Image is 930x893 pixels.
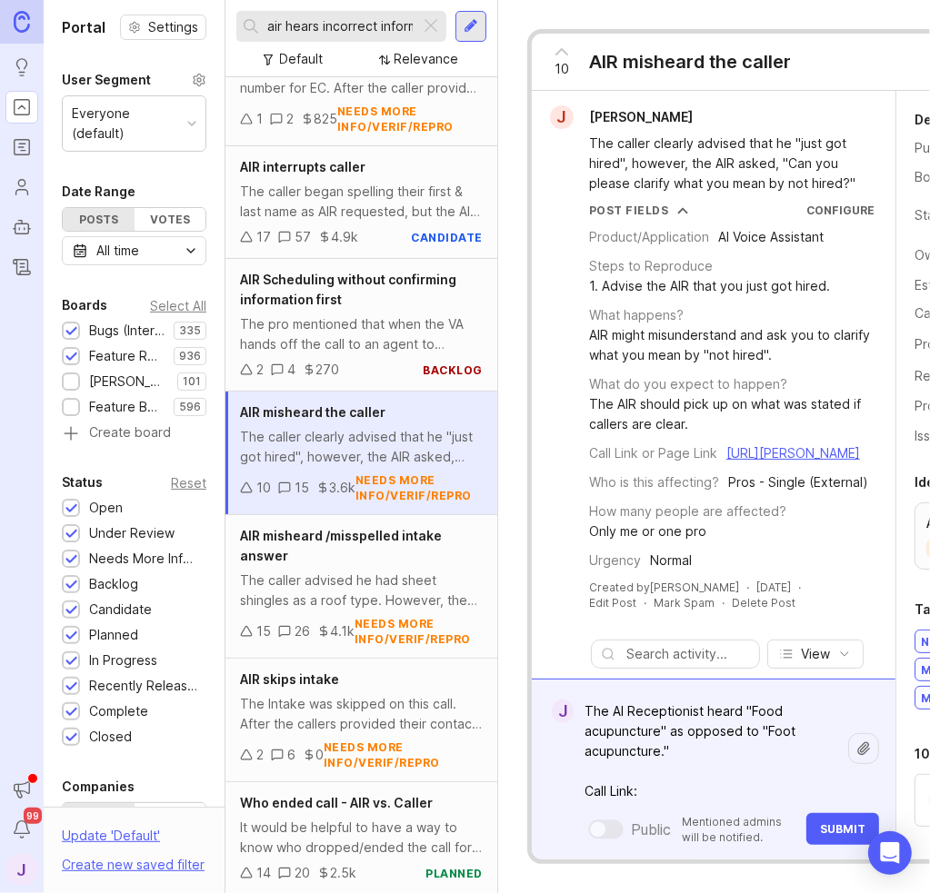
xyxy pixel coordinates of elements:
[589,203,689,218] button: Post Fields
[62,426,206,442] a: Create board
[732,595,795,610] div: Delete Post
[337,104,483,134] div: needs more info/verif/repro
[150,301,206,311] div: Select All
[722,595,725,610] div: ·
[589,580,739,595] div: Created by [PERSON_NAME]
[682,814,795,845] p: Mentioned admins will be notified.
[225,392,497,515] a: AIR misheard the callerThe caller clearly advised that he "just got hired", however, the AIR aske...
[801,645,830,663] span: View
[89,701,148,721] div: Complete
[315,360,339,380] div: 270
[589,109,693,124] span: [PERSON_NAME]
[539,105,707,129] a: J[PERSON_NAME]
[5,51,38,84] a: Ideas
[589,49,791,74] div: AIR misheard the caller
[589,256,713,276] div: Steps to Reproduce
[5,813,38,846] button: Notifications
[120,15,206,40] button: Settings
[240,427,483,467] div: The caller clearly advised that he "just got hired", however, the AIR asked, "Can you please clar...
[225,259,497,392] a: AIR Scheduling without confirming information firstThe pro mentioned that when the VA hands off t...
[550,105,574,129] div: J
[62,471,103,493] div: Status
[176,243,205,258] svg: toggle icon
[256,863,271,883] div: 14
[806,203,875,217] a: Configure
[626,644,750,664] input: Search activity...
[426,866,484,881] div: planned
[589,472,719,492] div: Who is this affecting?
[798,580,801,595] div: ·
[287,360,295,380] div: 4
[63,803,135,853] label: By name
[746,580,749,595] div: ·
[287,745,295,765] div: 6
[574,694,848,802] textarea: The AI Receptionist heard "Food acupuncture" as opposed to "Foot acupuncture." Call Link:
[806,813,879,845] button: Submit
[650,551,692,571] div: Normal
[589,443,717,463] div: Call Link or Page Link
[256,478,271,498] div: 10
[644,595,646,610] div: ·
[89,372,168,392] div: [PERSON_NAME] (Public)
[171,478,206,488] div: Reset
[5,773,38,806] button: Announcements
[5,853,38,886] button: J
[240,694,483,734] div: The Intake was skipped on this call. After the callers provided their contact information, the AI...
[89,650,157,670] div: In Progress
[295,863,310,883] div: 20
[5,91,38,124] a: Portal
[240,58,483,98] div: The AIR is asked to gather an account number for EC. After the caller provides it, the AIR confir...
[295,621,310,641] div: 26
[62,181,135,203] div: Date Range
[286,109,294,129] div: 2
[267,16,413,36] input: Search...
[395,49,459,69] div: Relevance
[315,745,324,765] div: 0
[89,574,138,594] div: Backlog
[240,159,365,174] span: AIR interrupts caller
[5,131,38,164] a: Roadmaps
[240,795,433,810] span: Who ended call - AIR vs. Caller
[756,580,791,594] time: [DATE]
[89,676,197,696] div: Recently Released
[89,498,123,518] div: Open
[14,11,30,32] img: Canny Home
[24,808,42,824] span: 99
[96,241,139,261] div: All time
[148,18,198,36] span: Settings
[135,803,206,853] label: By account owner
[412,230,484,245] div: candidate
[240,528,442,563] span: AIR misheard /misspelled intake answer
[589,305,684,325] div: What happens?
[355,472,483,503] div: needs more info/verif/repro
[355,616,483,647] div: needs more info/verif/repro
[330,621,355,641] div: 4.1k
[555,59,569,79] span: 10
[728,472,868,492] div: Pros - Single (External)
[240,571,483,610] div: The caller advised he had sheet shingles as a roof type. However, the AIR noted "singles" (omitti...
[5,251,38,283] a: Changelog
[135,208,206,231] div: Votes
[89,346,165,366] div: Feature Requests (Internal)
[726,445,860,461] a: [URL][PERSON_NAME]
[324,739,483,770] div: needs more info/verif/repro
[330,863,356,883] div: 2.5k
[62,69,151,91] div: User Segment
[240,314,483,354] div: The pro mentioned that when the VA hands off the call to an agent to schedule, it creates a feeli...
[179,400,201,414] p: 596
[331,227,358,247] div: 4.9k
[295,478,309,498] div: 15
[820,822,865,836] span: Submit
[589,394,875,434] div: The AIR should pick up on what was stated if callers are clear.
[62,16,105,38] h1: Portal
[589,325,875,365] div: AIR might misunderstand and ask you to clarify what you mean by "not hired".
[225,515,497,659] a: AIR misheard /misspelled intake answerThe caller advised he had sheet shingles as a roof type. Ho...
[240,671,339,687] span: AIR skips intake
[424,362,484,378] div: backlog
[240,818,483,858] div: It would be helpful to have a way to know who dropped/ended the call for AIR. [URL][PERSON_NAME]
[89,549,197,569] div: Needs More Info/verif/repro
[280,49,324,69] div: Default
[256,109,263,129] div: 1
